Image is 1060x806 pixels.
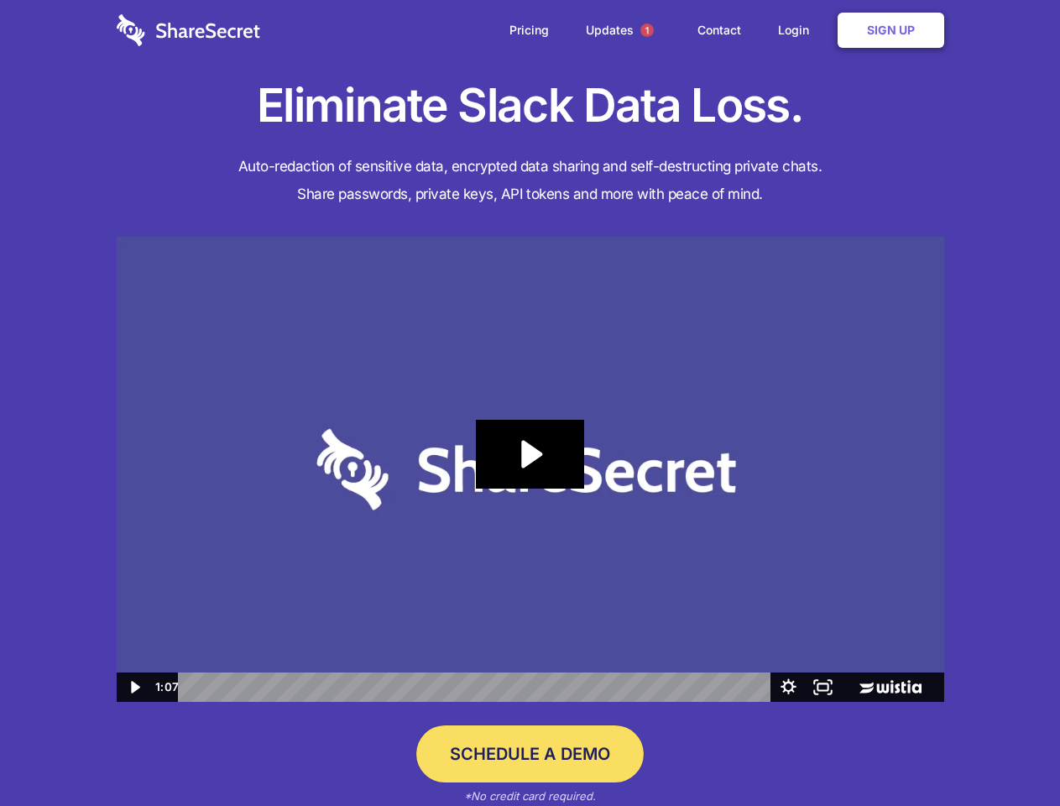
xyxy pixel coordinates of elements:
h1: Eliminate Slack Data Loss. [117,76,944,136]
img: Sharesecret [117,237,944,703]
h4: Auto-redaction of sensitive data, encrypted data sharing and self-destructing private chats. Shar... [117,153,944,208]
img: logo-wordmark-white-trans-d4663122ce5f474addd5e946df7df03e33cb6a1c49d2221995e7729f52c070b2.svg [117,14,260,46]
a: Pricing [493,4,566,56]
a: Login [761,4,834,56]
button: Play Video [117,673,151,702]
iframe: Drift Widget Chat Controller [976,722,1040,786]
a: Contact [681,4,758,56]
